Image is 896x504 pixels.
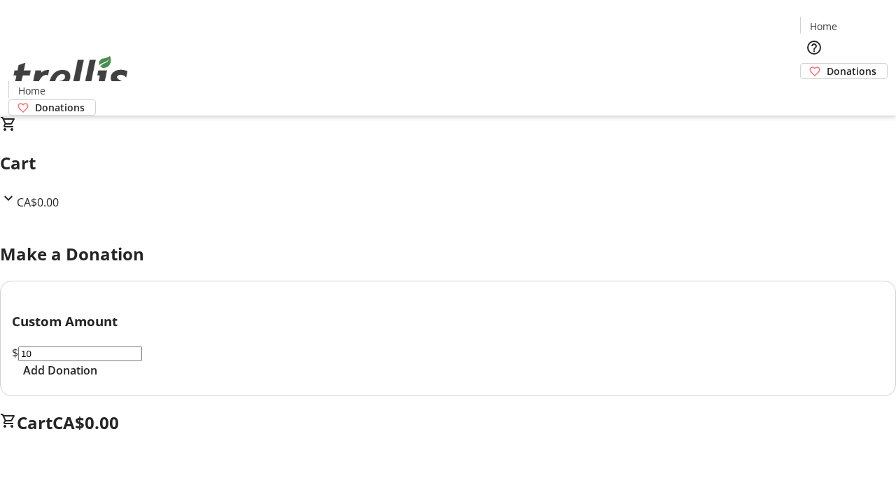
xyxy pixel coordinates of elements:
[800,34,828,62] button: Help
[827,64,876,78] span: Donations
[23,362,97,379] span: Add Donation
[800,79,828,107] button: Cart
[9,83,54,98] a: Home
[12,311,884,331] h3: Custom Amount
[801,19,846,34] a: Home
[18,83,45,98] span: Home
[17,195,59,210] span: CA$0.00
[810,19,837,34] span: Home
[52,411,119,434] span: CA$0.00
[12,362,108,379] button: Add Donation
[12,345,18,360] span: $
[8,99,96,115] a: Donations
[800,63,888,79] a: Donations
[18,346,142,361] input: Donation Amount
[35,100,85,115] span: Donations
[8,41,133,111] img: Orient E2E Organization q70Q7hIrxM's Logo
